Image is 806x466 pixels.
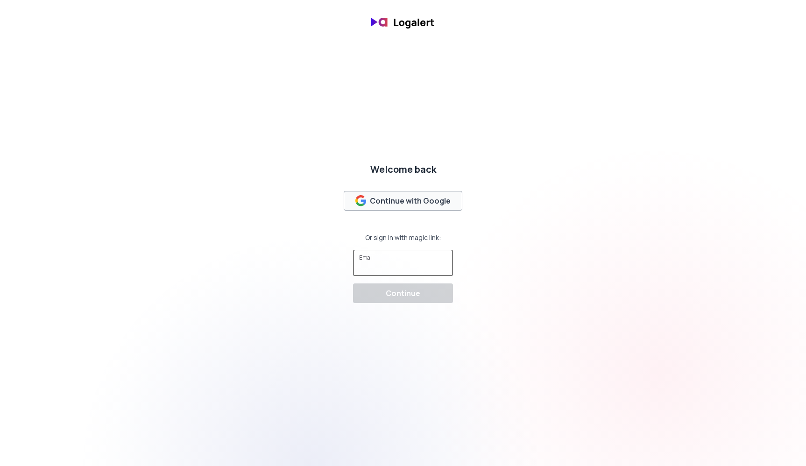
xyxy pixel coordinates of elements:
[386,288,420,299] div: Continue
[366,11,440,33] img: banner logo
[344,191,463,211] button: Continue with Google
[359,254,376,261] label: Email
[370,163,436,176] div: Welcome back
[353,283,453,303] button: Continue
[359,262,447,272] input: Email
[365,233,441,242] div: Or sign in with magic link:
[355,195,451,206] div: Continue with Google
